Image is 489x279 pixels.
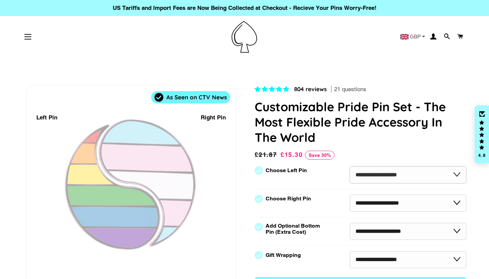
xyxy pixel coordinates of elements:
[255,86,291,93] span: 4.83 stars
[266,252,301,258] label: Gift Wrapping
[294,85,327,93] span: 804 reviews
[266,167,307,174] label: Choose Left Pin
[255,150,279,160] span: £21.87
[232,21,257,53] img: Pin-Ace
[475,105,489,163] div: Click to open Judge.me floating reviews tab
[478,153,486,158] div: 4.8
[280,151,303,158] span: £15.30
[410,34,421,39] span: GBP
[305,151,334,160] span: Save 30%
[255,99,466,145] h1: Customizable Pride Pin Set - The Most Flexible Pride Accessory In The World
[334,85,366,94] span: 21 questions
[266,223,323,235] label: Add Optional Bottom Pin (Extra Cost)
[201,113,226,122] div: Right Pin
[266,196,311,202] label: Choose Right Pin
